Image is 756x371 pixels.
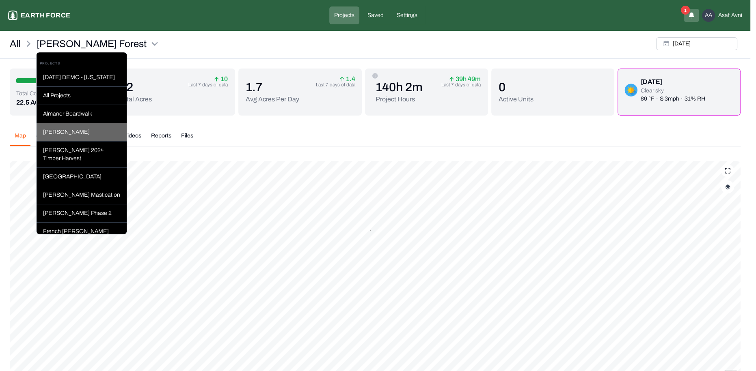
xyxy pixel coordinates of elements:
[37,87,127,105] div: All Projects
[37,168,127,186] div: [GEOGRAPHIC_DATA]
[37,59,127,69] div: PROJECTS
[37,223,127,241] div: French [PERSON_NAME]
[37,204,127,223] div: [PERSON_NAME] Phase 2
[37,142,127,168] div: [PERSON_NAME] 2024 Timber Harvest
[37,105,127,123] div: Almanor Boardwalk
[37,123,127,142] div: [PERSON_NAME]
[37,186,127,204] div: [PERSON_NAME] Mastication
[37,69,127,87] div: [DATE] DEMO - [US_STATE]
